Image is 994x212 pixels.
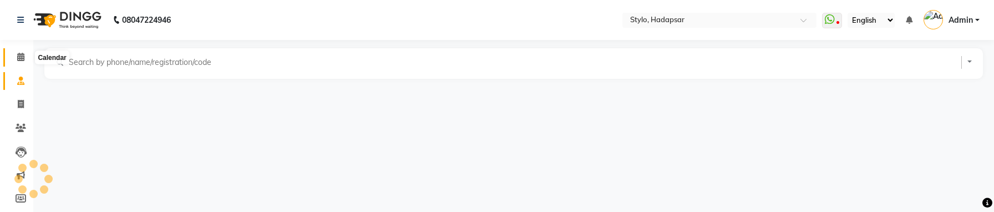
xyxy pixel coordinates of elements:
[924,10,943,29] img: Admin
[949,14,973,26] span: Admin
[35,51,69,64] div: Calendar
[68,56,220,69] input: Search by phone/name/registration/code
[28,4,104,36] img: logo
[122,4,171,36] b: 08047224946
